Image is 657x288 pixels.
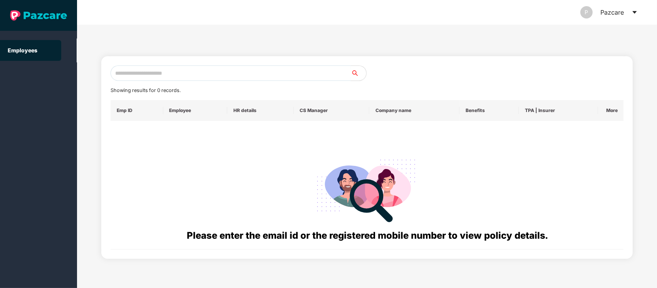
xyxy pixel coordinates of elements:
[111,87,181,93] span: Showing results for 0 records.
[227,100,293,121] th: HR details
[585,6,588,18] span: P
[598,100,624,121] th: More
[294,100,370,121] th: CS Manager
[163,100,228,121] th: Employee
[187,230,548,241] span: Please enter the email id or the registered mobile number to view policy details.
[350,65,367,81] button: search
[632,9,638,15] span: caret-down
[459,100,519,121] th: Benefits
[111,100,163,121] th: Emp ID
[519,100,598,121] th: TPA | Insurer
[8,47,37,54] a: Employees
[369,100,459,121] th: Company name
[350,70,366,76] span: search
[312,150,422,228] img: svg+xml;base64,PHN2ZyB4bWxucz0iaHR0cDovL3d3dy53My5vcmcvMjAwMC9zdmciIHdpZHRoPSIyODgiIGhlaWdodD0iMj...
